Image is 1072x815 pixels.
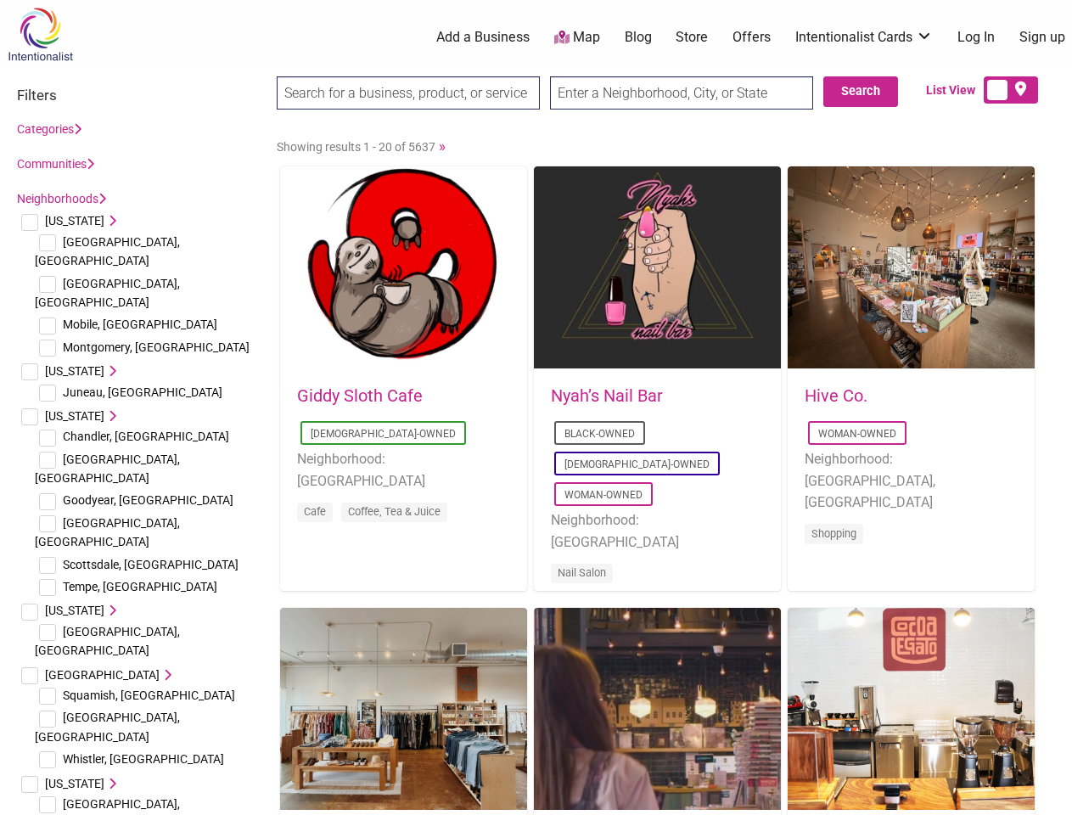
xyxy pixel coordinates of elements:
[35,452,180,485] span: [GEOGRAPHIC_DATA], [GEOGRAPHIC_DATA]
[277,76,540,110] input: Search for a business, product, or service
[17,122,81,136] a: Categories
[17,192,106,205] a: Neighborhoods
[304,505,326,518] a: Cafe
[957,28,995,47] a: Log In
[564,458,710,470] a: [DEMOGRAPHIC_DATA]-Owned
[564,428,635,440] a: Black-Owned
[63,430,229,443] span: Chandler, [GEOGRAPHIC_DATA]
[348,505,441,518] a: Coffee, Tea & Juice
[550,76,813,110] input: Enter a Neighborhood, City, or State
[17,157,94,171] a: Communities
[558,566,606,579] a: Nail Salon
[805,448,1018,514] li: Neighborhood: [GEOGRAPHIC_DATA], [GEOGRAPHIC_DATA]
[297,448,510,492] li: Neighborhood: [GEOGRAPHIC_DATA]
[63,752,224,766] span: Whistler, [GEOGRAPHIC_DATA]
[676,28,708,47] a: Store
[35,711,180,743] span: [GEOGRAPHIC_DATA], [GEOGRAPHIC_DATA]
[63,318,217,331] span: Mobile, [GEOGRAPHIC_DATA]
[35,625,180,657] span: [GEOGRAPHIC_DATA], [GEOGRAPHIC_DATA]
[311,428,456,440] a: [DEMOGRAPHIC_DATA]-Owned
[45,214,104,228] span: [US_STATE]
[551,385,663,406] a: Nyah’s Nail Bar
[63,689,235,702] span: Squamish, [GEOGRAPHIC_DATA]
[63,558,239,571] span: Scottsdale, [GEOGRAPHIC_DATA]
[1019,28,1065,47] a: Sign up
[63,385,222,399] span: Juneau, [GEOGRAPHIC_DATA]
[551,509,764,553] li: Neighborhood: [GEOGRAPHIC_DATA]
[297,385,423,406] a: Giddy Sloth Cafe
[732,28,771,47] a: Offers
[35,235,180,267] span: [GEOGRAPHIC_DATA], [GEOGRAPHIC_DATA]
[795,28,933,47] a: Intentionalist Cards
[564,489,643,501] a: Woman-Owned
[17,87,260,104] h3: Filters
[439,138,446,155] a: »
[554,28,600,48] a: Map
[926,81,984,99] span: List View
[63,493,233,507] span: Goodyear, [GEOGRAPHIC_DATA]
[436,28,530,47] a: Add a Business
[45,777,104,790] span: [US_STATE]
[35,516,180,548] span: [GEOGRAPHIC_DATA], [GEOGRAPHIC_DATA]
[45,409,104,423] span: [US_STATE]
[818,428,896,440] a: Woman-Owned
[625,28,652,47] a: Blog
[45,668,160,682] span: [GEOGRAPHIC_DATA]
[63,340,250,354] span: Montgomery, [GEOGRAPHIC_DATA]
[805,385,867,406] a: Hive Co.
[45,604,104,617] span: [US_STATE]
[63,580,217,593] span: Tempe, [GEOGRAPHIC_DATA]
[823,76,898,107] button: Search
[35,277,180,309] span: [GEOGRAPHIC_DATA], [GEOGRAPHIC_DATA]
[277,140,435,154] span: Showing results 1 - 20 of 5637
[811,527,856,540] a: Shopping
[45,364,104,378] span: [US_STATE]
